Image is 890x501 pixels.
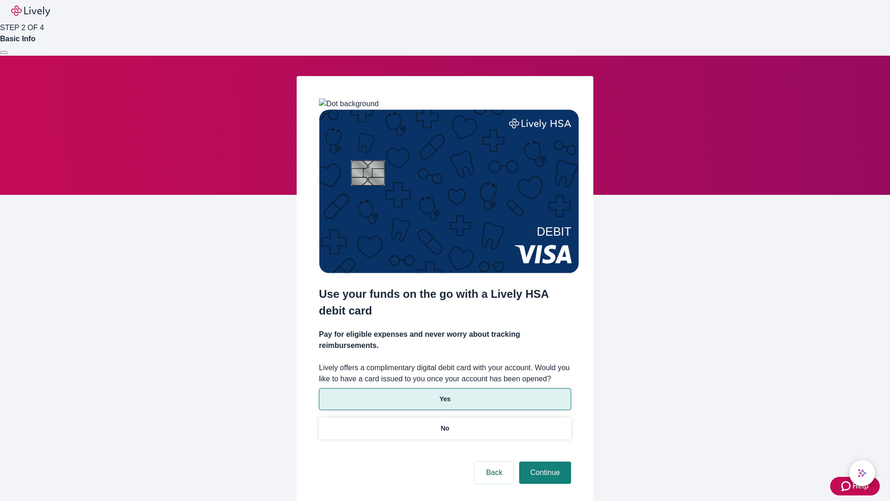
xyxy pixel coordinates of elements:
[11,6,50,17] img: Lively
[319,109,579,273] img: Debit card
[852,481,869,492] span: Help
[519,462,571,484] button: Continue
[319,286,571,319] h2: Use your funds on the go with a Lively HSA debit card
[319,98,379,109] img: Dot background
[830,477,880,495] button: Zendesk support iconHelp
[319,329,571,351] h4: Pay for eligible expenses and never worry about tracking reimbursements.
[849,460,875,486] button: chat
[319,362,571,385] label: Lively offers a complimentary digital debit card with your account. Would you like to have a card...
[858,469,867,478] svg: Lively AI Assistant
[441,424,450,433] p: No
[319,388,571,410] button: Yes
[439,394,451,404] p: Yes
[475,462,514,484] button: Back
[319,417,571,439] button: No
[841,481,852,492] svg: Zendesk support icon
